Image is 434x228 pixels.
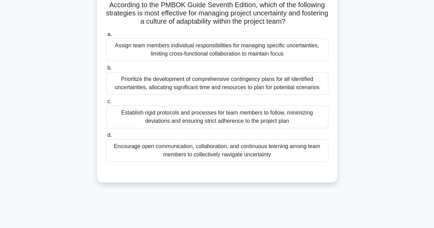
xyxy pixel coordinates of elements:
h5: According to the PMBOK Guide Seventh Edition, which of the following strategies is most effective... [105,1,329,26]
span: d. [107,132,112,138]
span: c. [107,98,112,104]
div: Establish rigid protocols and processes for team members to follow, minimizing deviations and ens... [106,106,328,128]
div: Assign team members individual responsibilities for managing specific uncertainties, limiting cro... [106,38,328,61]
div: Prioritize the development of comprehensive contingency plans for all identified uncertainties, a... [106,72,328,95]
div: Encourage open communication, collaboration, and continuous learning among team members to collec... [106,139,328,162]
span: a. [107,31,112,37]
span: b. [107,65,112,71]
